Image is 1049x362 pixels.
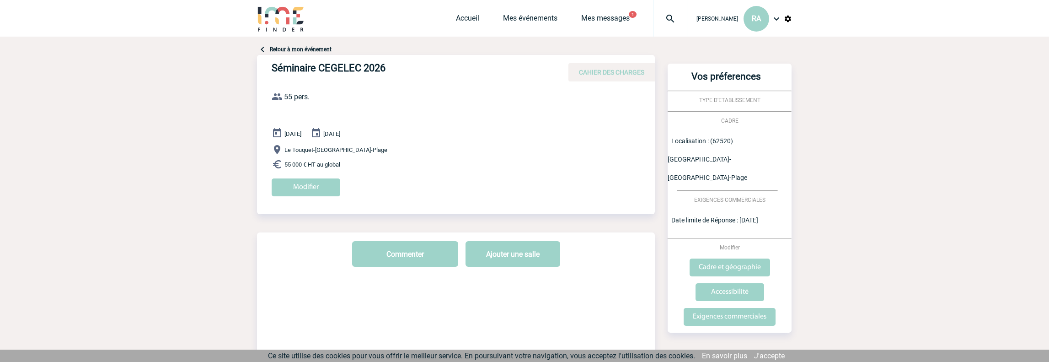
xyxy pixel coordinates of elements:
span: RA [752,14,761,23]
span: 55 pers. [284,92,310,101]
a: Mes messages [581,14,630,27]
button: 1 [629,11,637,18]
span: EXIGENCES COMMERCIALES [694,197,765,203]
span: Date limite de Réponse : [DATE] [671,216,758,224]
input: Modifier [272,178,340,196]
span: Ce site utilise des cookies pour vous offrir le meilleur service. En poursuivant votre navigation... [268,351,695,360]
h3: Vos préferences [671,71,781,91]
span: [DATE] [284,130,301,137]
a: Accueil [456,14,479,27]
span: [PERSON_NAME] [696,16,738,22]
span: CAHIER DES CHARGES [579,69,644,76]
span: Modifier [720,244,740,251]
img: IME-Finder [257,5,305,32]
span: Localisation : (62520) [GEOGRAPHIC_DATA]-[GEOGRAPHIC_DATA]-Plage [668,137,747,181]
span: CADRE [721,118,739,124]
button: Commenter [352,241,458,267]
span: TYPE D'ETABLISSEMENT [699,97,760,103]
input: Cadre et géographie [690,259,770,276]
button: Ajouter une salle [466,241,560,267]
a: Retour à mon événement [270,46,332,53]
span: Le Touquet-[GEOGRAPHIC_DATA]-Plage [284,146,387,153]
input: Accessibilité [696,283,764,301]
a: J'accepte [754,351,785,360]
a: En savoir plus [702,351,747,360]
a: Mes événements [503,14,557,27]
h4: Séminaire CEGELEC 2026 [272,62,546,78]
input: Exigences commerciales [684,308,776,326]
span: 55 000 € HT au global [284,161,340,168]
span: [DATE] [323,130,340,137]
